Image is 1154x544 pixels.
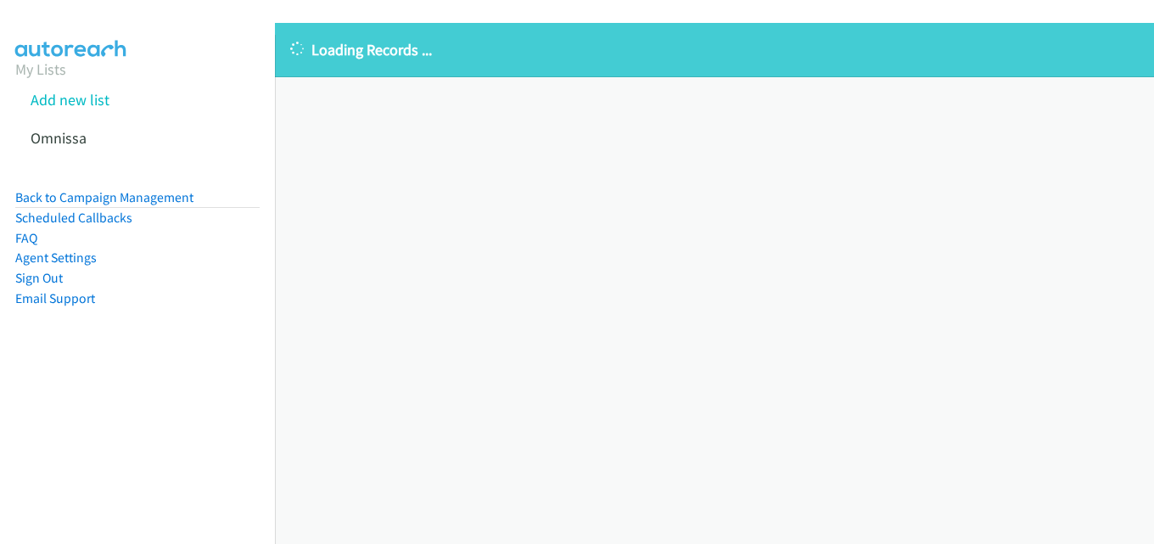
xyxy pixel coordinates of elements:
[290,38,1139,61] p: Loading Records ...
[15,270,63,286] a: Sign Out
[15,210,132,226] a: Scheduled Callbacks
[31,90,109,109] a: Add new list
[15,250,97,266] a: Agent Settings
[15,290,95,306] a: Email Support
[31,128,87,148] a: Omnissa
[15,230,37,246] a: FAQ
[15,59,66,79] a: My Lists
[15,189,193,205] a: Back to Campaign Management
